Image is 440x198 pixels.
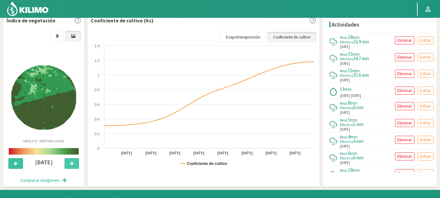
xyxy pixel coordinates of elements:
span: Efectiva [340,105,353,110]
text: 1.4 [95,44,99,48]
button: Eliminar [395,70,414,78]
button: Eliminar [395,119,414,127]
p: Índice de vegetación [6,17,55,24]
span: [DATE] [340,127,350,132]
span: mm [344,86,352,92]
span: mm [353,51,360,57]
span: 34.7 mm [353,55,369,62]
text: 0 [98,146,99,150]
text: [DATE] [289,151,301,156]
button: Editar [418,36,434,44]
span: Efectiva [340,139,353,144]
span: mm [353,34,360,40]
span: 5 [348,117,350,123]
span: 13 [340,86,344,92]
span: Efectiva [340,40,353,44]
span: Efectiva [340,56,353,61]
text: 0.4 [95,117,99,121]
span: [DATE] [340,110,350,115]
p: Eliminar [397,70,412,77]
text: [DATE] [241,151,253,156]
button: Editar [418,102,434,110]
p: Editar [420,53,431,61]
span: [DATE] [340,160,350,166]
p: Eliminar [397,37,412,44]
span: 35.6 mm [353,72,369,78]
img: Kilimo [6,1,49,17]
p: Editar [420,87,431,94]
p: Eliminar [397,136,412,144]
p: Coeficiente de cultivo (Kc) [91,17,154,24]
text: [DATE] [217,151,228,156]
p: Satélite: Sentinel [23,139,65,144]
span: Real: [340,168,348,173]
a: Evapotranspiración [220,32,266,43]
span: Real: [340,151,348,156]
button: Eliminar [395,53,414,61]
span: Real: [340,68,348,73]
p: Eliminar [397,119,412,127]
button: Comparar imágenes [14,174,74,187]
p: Editar [420,136,431,144]
span: Real: [340,35,348,40]
span: mm [353,167,360,173]
span: [DATE] [340,93,350,99]
span: 6 mm [353,155,364,161]
span: [DATE] [340,144,350,149]
text: [DATE] [145,151,156,156]
button: Editar [418,136,434,144]
span: 55 [348,67,353,74]
text: [DATE] [265,151,277,156]
p: Editar [420,37,431,44]
button: Editar [418,152,434,160]
text: 0.6 [95,103,99,107]
span: - [350,93,351,98]
button: Eliminar [395,136,414,144]
span: [DATE] [340,61,350,66]
h4: Actividades [331,22,359,28]
span: [DATE] [351,93,361,98]
span: 8 [348,100,350,106]
span: Real: [340,134,348,139]
p: Eliminar [397,102,412,110]
img: 304d4ced-b2c8-4e58-8efe-600c0e5debd4_-_sentinel_-_2025-09-10.png [11,65,76,130]
span: Real: [340,101,348,106]
button: Eliminar [395,87,414,95]
span: 16.9 mm [353,39,369,45]
span: 5 mm [353,121,364,127]
span: [DATE] [340,44,350,50]
p: Eliminar [397,53,412,61]
span: 8 mm [353,104,364,111]
span: mm [350,117,357,123]
span: Efectiva [340,73,353,78]
span: 53 [348,51,353,57]
button: Editar [418,87,434,95]
span: Real: [340,52,348,57]
span: Efectiva [340,156,353,160]
text: 1.2 [95,59,99,63]
text: [DATE] [121,151,132,156]
p: Editar [420,153,431,160]
span: 4 [348,134,350,140]
text: 0.2 [95,132,99,136]
p: Eliminar [397,169,412,177]
span: Efectiva [340,122,353,127]
text: [DATE] [193,151,204,156]
text: 1 [98,73,99,77]
img: scale [9,148,79,155]
a: Coeficiente de cultivo [268,32,316,43]
text: [DATE] [169,151,180,156]
p: Editar [420,119,431,127]
span: mm [350,134,357,140]
h4: [DATE] [27,159,61,166]
text: Coeficiente de cultivo [187,161,227,166]
span: [DATE] [340,77,350,83]
p: Eliminar [397,153,412,160]
p: Eliminar [397,87,412,94]
span: 18 [348,34,353,40]
p: Editar [420,169,431,177]
p: Editar [420,70,431,77]
span: 16.9 mm [353,171,369,178]
button: Editar [418,53,434,61]
p: Editar [420,102,431,110]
